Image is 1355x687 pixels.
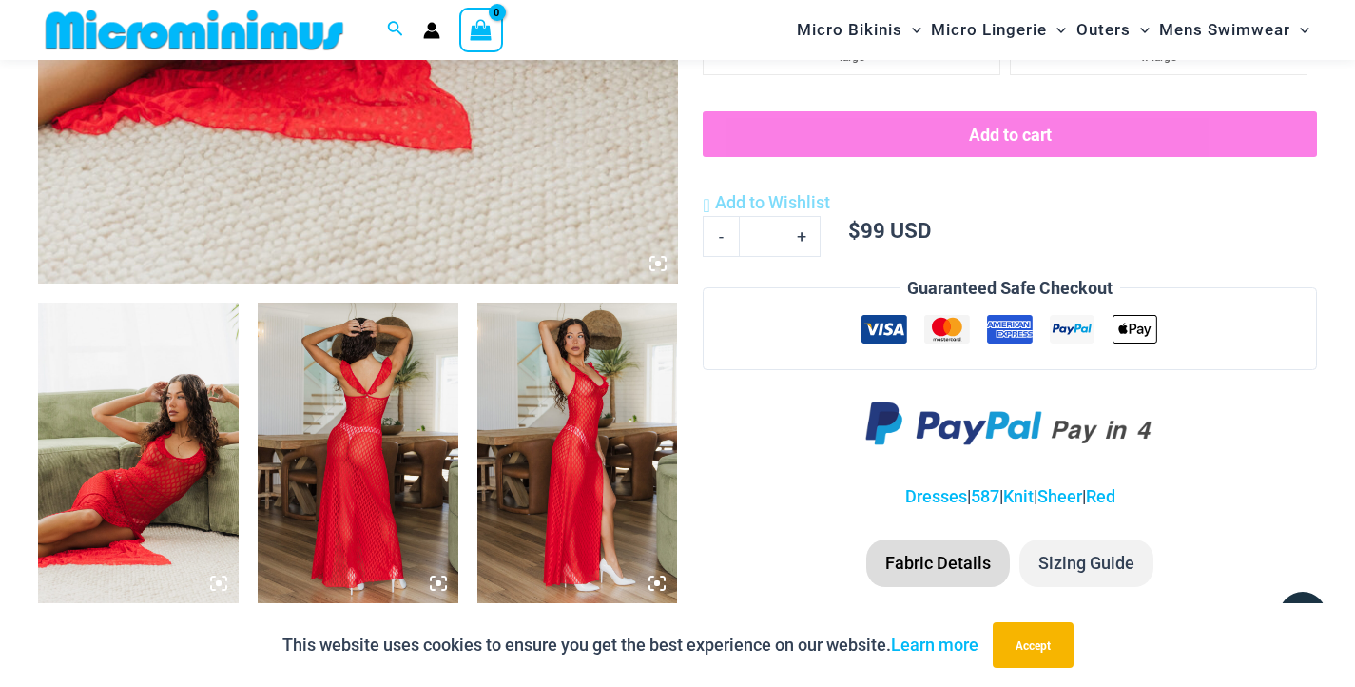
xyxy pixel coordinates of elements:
[1086,486,1115,506] a: Red
[902,6,921,54] span: Menu Toggle
[797,6,902,54] span: Micro Bikinis
[38,9,351,51] img: MM SHOP LOGO FLAT
[1159,6,1290,54] span: Mens Swimwear
[1047,6,1066,54] span: Menu Toggle
[1142,50,1176,64] span: x-large
[1003,486,1034,506] a: Knit
[703,188,829,217] a: Add to Wishlist
[1290,6,1309,54] span: Menu Toggle
[1072,6,1154,54] a: OutersMenu ToggleMenu Toggle
[387,18,404,42] a: Search icon link
[703,482,1317,511] p: | | | |
[993,622,1074,668] button: Accept
[1154,6,1314,54] a: Mens SwimwearMenu ToggleMenu Toggle
[1131,6,1150,54] span: Menu Toggle
[789,3,1317,57] nav: Site Navigation
[971,486,999,506] a: 587
[459,8,503,51] a: View Shopping Cart, empty
[848,216,861,244] span: $
[784,216,821,256] a: +
[282,631,978,659] p: This website uses cookies to ensure you get the best experience on our website.
[840,50,864,64] span: large
[905,486,967,506] a: Dresses
[792,6,926,54] a: Micro BikinisMenu ToggleMenu Toggle
[703,216,739,256] a: -
[1019,540,1153,587] li: Sizing Guide
[926,6,1071,54] a: Micro LingerieMenu ToggleMenu Toggle
[477,303,678,603] img: Sometimes Red 587 Dress
[739,216,784,256] input: Product quantity
[38,303,239,603] img: Sometimes Red 587 Dress
[1037,486,1082,506] a: Sheer
[423,22,440,39] a: Account icon link
[866,540,1010,587] li: Fabric Details
[1076,6,1131,54] span: Outers
[931,6,1047,54] span: Micro Lingerie
[891,635,978,655] a: Learn more
[715,192,830,212] span: Add to Wishlist
[703,111,1317,157] button: Add to cart
[848,216,931,244] bdi: 99 USD
[900,274,1120,303] legend: Guaranteed Safe Checkout
[258,303,458,603] img: Sometimes Red 587 Dress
